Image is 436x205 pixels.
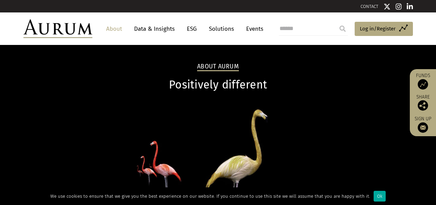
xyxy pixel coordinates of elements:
[205,22,237,35] a: Solutions
[336,22,349,36] input: Submit
[355,22,413,36] a: Log in/Register
[103,22,125,35] a: About
[396,3,402,10] img: Instagram icon
[360,25,396,33] span: Log in/Register
[413,95,433,111] div: Share
[413,116,433,133] a: Sign up
[243,22,263,35] a: Events
[384,3,391,10] img: Twitter icon
[131,22,178,35] a: Data & Insights
[23,78,413,92] h1: Positively different
[183,22,200,35] a: ESG
[418,100,428,111] img: Share this post
[23,19,92,38] img: Aurum
[361,4,378,9] a: CONTACT
[374,191,386,202] div: Ok
[418,79,428,90] img: Access Funds
[418,122,428,133] img: Sign up to our newsletter
[407,3,413,10] img: Linkedin icon
[413,73,433,90] a: Funds
[197,63,239,71] h2: About Aurum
